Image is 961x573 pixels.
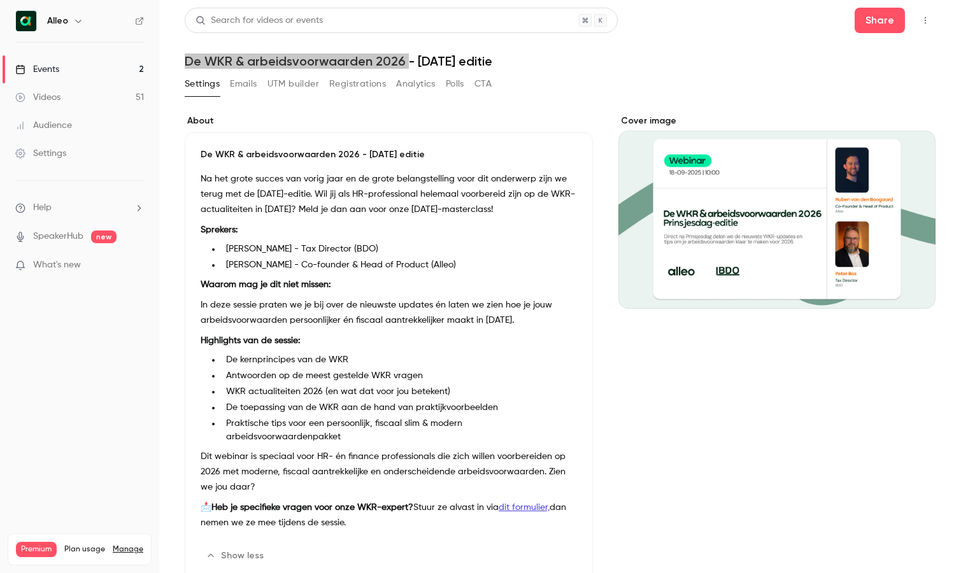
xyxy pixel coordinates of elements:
span: Plan usage [64,544,105,555]
button: UTM builder [267,74,319,94]
strong: Highlights van de sessie: [201,336,300,345]
li: help-dropdown-opener [15,201,144,215]
span: new [91,230,117,243]
button: Analytics [396,74,436,94]
li: [PERSON_NAME] - Co-founder & Head of Product (Alleo) [221,258,577,272]
h6: Alleo [47,15,68,27]
p: In deze sessie praten we je bij over de nieuwste updates én laten we zien hoe je jouw arbeidsvoor... [201,297,577,328]
span: What's new [33,258,81,272]
button: Polls [446,74,464,94]
iframe: Noticeable Trigger [129,260,144,271]
button: Settings [185,74,220,94]
span: Premium [16,542,57,557]
p: De WKR & arbeidsvoorwaarden 2026 - [DATE] editie [201,148,577,161]
button: Share [855,8,905,33]
strong: Waarom mag je dit niet missen: [201,280,331,289]
li: Praktische tips voor een persoonlijk, fiscaal slim & modern arbeidsvoorwaardenpakket [221,417,577,444]
button: Show less [201,546,271,566]
a: Manage [113,544,143,555]
div: Audience [15,119,72,132]
div: Settings [15,147,66,160]
p: Dit webinar is speciaal voor HR- én finance professionals die zich willen voorbereiden op 2026 me... [201,449,577,495]
h1: De WKR & arbeidsvoorwaarden 2026 - [DATE] editie [185,53,936,69]
label: Cover image [618,115,936,127]
label: About [185,115,593,127]
a: SpeakerHub [33,230,83,243]
button: CTA [474,74,492,94]
strong: Sprekers: [201,225,238,234]
li: [PERSON_NAME] - Tax Director (BDO) [221,243,577,256]
li: WKR actualiteiten 2026 (en wat dat voor jou betekent) [221,385,577,399]
a: dit formulier, [499,503,550,512]
p: 📩 Stuur ze alvast in via dan nemen we ze mee tijdens de sessie. [201,500,577,530]
li: Antwoorden op de meest gestelde WKR vragen [221,369,577,383]
div: Events [15,63,59,76]
div: Search for videos or events [196,14,323,27]
li: De kernprincipes van de WKR [221,353,577,367]
button: Emails [230,74,257,94]
p: Na het grote succes van vorig jaar en de grote belangstelling voor dit onderwerp zijn we terug me... [201,171,577,217]
strong: Heb je specifieke vragen voor onze WKR-expert? [211,503,413,512]
button: Registrations [329,74,386,94]
section: Cover image [618,115,936,309]
div: Videos [15,91,61,104]
span: Help [33,201,52,215]
img: Alleo [16,11,36,31]
li: De toepassing van de WKR aan de hand van praktijkvoorbeelden [221,401,577,414]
